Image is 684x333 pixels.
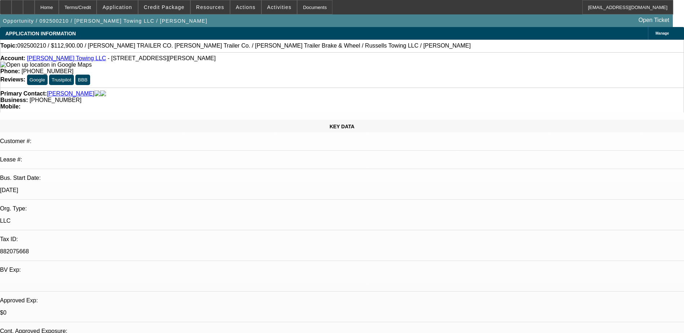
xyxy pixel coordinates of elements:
[0,103,21,110] strong: Mobile:
[27,75,48,85] button: Google
[230,0,261,14] button: Actions
[22,68,74,74] span: [PHONE_NUMBER]
[0,97,28,103] strong: Business:
[0,43,17,49] strong: Topic:
[30,97,81,103] span: [PHONE_NUMBER]
[267,4,292,10] span: Activities
[100,90,106,97] img: linkedin-icon.png
[0,62,92,68] img: Open up location in Google Maps
[3,18,207,24] span: Opportunity / 092500210 / [PERSON_NAME] Towing LLC / [PERSON_NAME]
[49,75,74,85] button: Trustpilot
[191,0,230,14] button: Resources
[47,90,94,97] a: [PERSON_NAME]
[0,76,25,83] strong: Reviews:
[0,55,25,61] strong: Account:
[144,4,185,10] span: Credit Package
[330,124,354,129] span: KEY DATA
[196,4,224,10] span: Resources
[656,31,669,35] span: Manage
[262,0,297,14] button: Activities
[75,75,90,85] button: BBB
[5,31,76,36] span: APPLICATION INFORMATION
[0,68,20,74] strong: Phone:
[236,4,256,10] span: Actions
[108,55,216,61] span: - [STREET_ADDRESS][PERSON_NAME]
[0,90,47,97] strong: Primary Contact:
[27,55,106,61] a: [PERSON_NAME] Towing LLC
[138,0,190,14] button: Credit Package
[102,4,132,10] span: Application
[17,43,471,49] span: 092500210 / $112,900.00 / [PERSON_NAME] TRAILER CO. [PERSON_NAME] Trailer Co. / [PERSON_NAME] Tra...
[94,90,100,97] img: facebook-icon.png
[636,14,672,26] a: Open Ticket
[97,0,137,14] button: Application
[0,62,92,68] a: View Google Maps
